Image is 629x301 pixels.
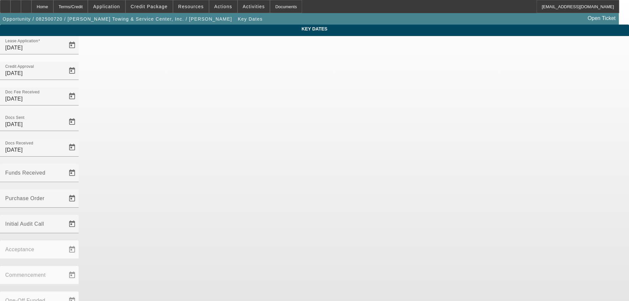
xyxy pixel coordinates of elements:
[5,39,38,43] mat-label: Lease Application
[66,64,79,77] button: Open calendar
[5,65,34,69] mat-label: Credit Approval
[5,221,44,227] mat-label: Initial Audit Call
[66,90,79,103] button: Open calendar
[66,115,79,128] button: Open calendar
[5,170,46,176] mat-label: Funds Received
[5,141,33,145] mat-label: Docs Received
[93,4,120,9] span: Application
[5,247,34,252] mat-label: Acceptance
[66,141,79,154] button: Open calendar
[5,272,46,278] mat-label: Commencement
[585,13,618,24] a: Open Ticket
[3,16,232,22] span: Opportunity / 082500720 / [PERSON_NAME] Towing & Service Center, Inc. / [PERSON_NAME]
[173,0,209,13] button: Resources
[5,116,25,120] mat-label: Docs Sent
[5,196,45,201] mat-label: Purchase Order
[66,217,79,231] button: Open calendar
[66,166,79,179] button: Open calendar
[126,0,173,13] button: Credit Package
[214,4,232,9] span: Actions
[238,0,270,13] button: Activities
[209,0,237,13] button: Actions
[66,192,79,205] button: Open calendar
[178,4,204,9] span: Resources
[5,26,624,31] span: Key Dates
[131,4,168,9] span: Credit Package
[66,39,79,52] button: Open calendar
[243,4,265,9] span: Activities
[238,16,263,22] span: Key Dates
[88,0,125,13] button: Application
[5,90,40,94] mat-label: Doc Fee Received
[236,13,264,25] button: Key Dates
